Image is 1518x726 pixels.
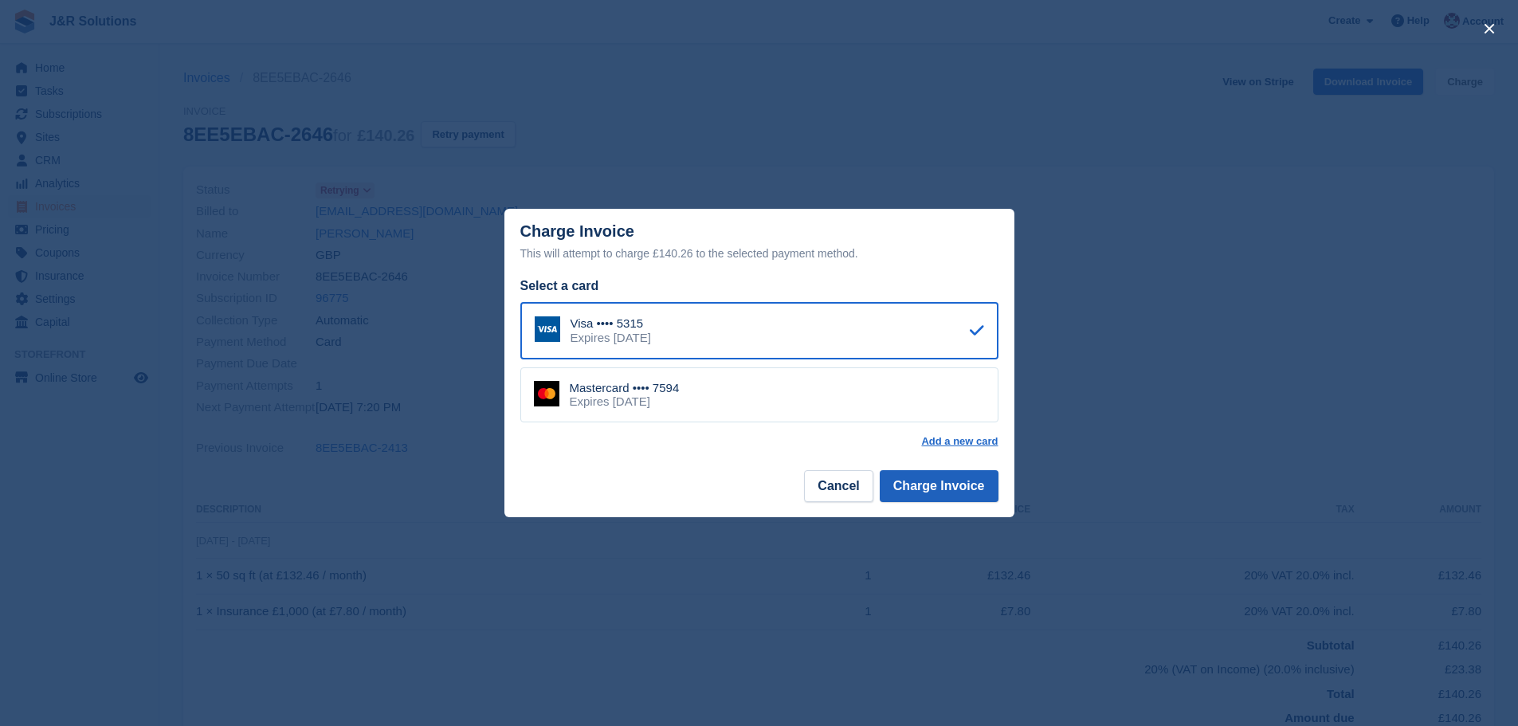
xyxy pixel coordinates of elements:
div: Select a card [520,277,998,296]
div: Expires [DATE] [571,331,651,345]
button: close [1477,16,1502,41]
div: Expires [DATE] [570,394,680,409]
div: Charge Invoice [520,222,998,263]
img: Visa Logo [535,316,560,342]
div: Mastercard •••• 7594 [570,381,680,395]
img: Mastercard Logo [534,381,559,406]
button: Charge Invoice [880,470,998,502]
button: Cancel [804,470,873,502]
div: This will attempt to charge £140.26 to the selected payment method. [520,244,998,263]
div: Visa •••• 5315 [571,316,651,331]
a: Add a new card [921,435,998,448]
